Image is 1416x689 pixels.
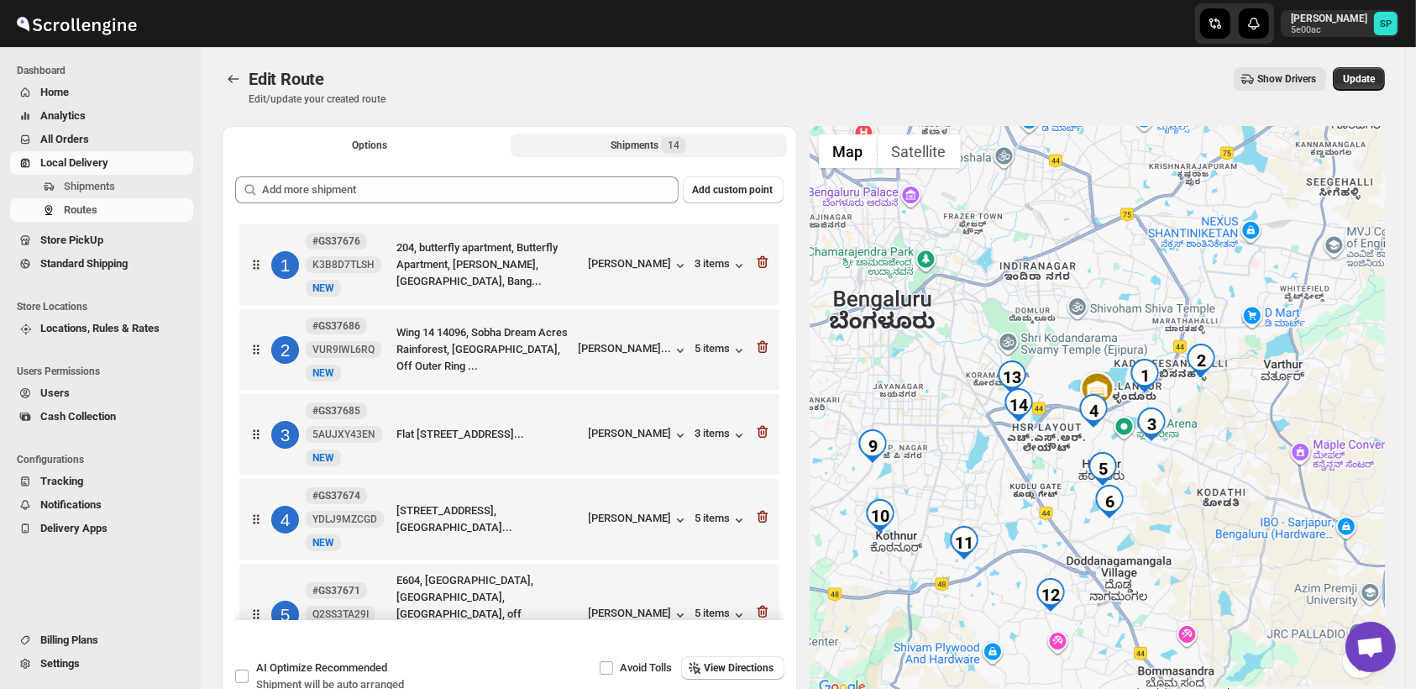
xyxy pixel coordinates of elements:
button: Cash Collection [10,405,193,429]
p: Edit/update your created route [249,92,385,106]
span: Avoid Tolls [621,661,673,674]
div: 13 [995,360,1029,394]
button: Update [1333,67,1385,91]
span: Sulakshana Pundle [1374,12,1398,35]
button: Home [10,81,193,104]
span: Update [1343,72,1375,86]
button: Routes [10,198,193,222]
div: Selected Shipments [222,163,797,627]
div: 2#GS37686VUR9IWL6RQNewNEWWing 14 14096, Sobha Dream Acres Rainforest, [GEOGRAPHIC_DATA], Off Oute... [239,309,779,390]
span: Home [40,86,69,98]
b: #GS37676 [312,235,360,247]
button: 3 items [695,257,747,274]
div: 2 [271,336,299,364]
span: NEW [312,537,334,549]
div: 3 [271,421,299,449]
div: 4 [271,506,299,534]
div: 14 [1002,388,1036,422]
button: Billing Plans [10,629,193,652]
div: 204, butterfly apartment, Butterfly Apartment, [PERSON_NAME], [GEOGRAPHIC_DATA], Bang... [396,239,582,290]
button: Users [10,381,193,405]
span: Billing Plans [40,634,98,646]
div: Shipments [611,137,686,154]
span: NEW [312,367,334,379]
span: Store Locations [17,300,193,313]
span: Recommended [315,661,387,674]
span: Notifications [40,498,102,511]
button: 5 items [695,607,747,623]
button: View Directions [681,656,784,680]
span: NEW [312,452,334,464]
button: [PERSON_NAME] [589,257,689,274]
button: 5 items [695,342,747,359]
span: Tracking [40,475,83,487]
span: Add custom point [693,183,774,197]
p: [PERSON_NAME] [1291,12,1367,25]
span: Locations, Rules & Rates [40,322,160,334]
button: [PERSON_NAME]... [579,342,689,359]
span: Configurations [17,453,193,466]
div: Wing 14 14096, Sobha Dream Acres Rainforest, [GEOGRAPHIC_DATA], Off Outer Ring ... [396,324,572,375]
span: All Orders [40,133,89,145]
div: 4 [1077,394,1110,428]
b: #GS37685 [312,405,360,417]
text: SP [1380,18,1392,29]
span: K3B8D7TLSH [312,258,375,271]
div: 6 [1093,485,1126,518]
div: E604, [GEOGRAPHIC_DATA], [GEOGRAPHIC_DATA], [GEOGRAPHIC_DATA], off [GEOGRAPHIC_DATA], [GEOGRAPHIC... [396,572,582,656]
div: [STREET_ADDRESS], [GEOGRAPHIC_DATA]... [396,502,582,536]
div: 5 [271,601,299,629]
button: Settings [10,652,193,676]
span: Dashboard [17,64,193,77]
button: Tracking [10,470,193,493]
span: Standard Shipping [40,257,128,270]
div: [PERSON_NAME]... [579,342,672,355]
span: 14 [668,139,679,152]
img: ScrollEngine [13,3,139,45]
button: Notifications [10,493,193,517]
b: #GS37674 [312,490,360,502]
p: 5e00ac [1291,25,1367,35]
div: [PERSON_NAME] [589,427,689,444]
div: 12 [1034,578,1067,612]
div: 3 [1135,408,1168,441]
button: Map camera controls [1343,644,1377,678]
span: YDLJ9MZCGD [312,513,377,526]
span: AI Optimize [256,661,387,674]
button: Locations, Rules & Rates [10,317,193,340]
div: Open chat [1345,622,1396,672]
span: Q2SS3TA29I [312,607,369,621]
span: Show Drivers [1257,72,1316,86]
button: Show satellite imagery [878,134,961,168]
span: Delivery Apps [40,522,108,534]
span: Shipments [64,180,115,192]
button: Add custom point [683,176,784,203]
button: Delivery Apps [10,517,193,540]
span: Edit Route [249,69,324,89]
span: Routes [64,203,97,216]
span: Options [352,139,387,152]
span: Settings [40,657,80,670]
button: Routes [222,67,245,91]
span: Analytics [40,109,86,122]
span: Users [40,387,70,399]
button: [PERSON_NAME] [589,512,689,529]
div: 3#GS376855AUJXY43ENNewNEWFlat [STREET_ADDRESS]...[PERSON_NAME]3 items [239,394,779,475]
div: 3 items [695,427,747,444]
span: Local Delivery [40,156,108,169]
button: 5 items [695,512,747,529]
div: 10 [863,499,897,533]
button: Shipments [10,175,193,198]
button: Analytics [10,104,193,128]
button: [PERSON_NAME] [589,607,689,623]
b: #GS37686 [312,320,360,332]
div: 9 [856,429,889,463]
div: 1 [271,251,299,279]
div: 1#GS37676K3B8D7TLSHNewNEW204, butterfly apartment, Butterfly Apartment, [PERSON_NAME], [GEOGRAPHI... [239,224,779,305]
div: 4#GS37674YDLJ9MZCGDNewNEW[STREET_ADDRESS], [GEOGRAPHIC_DATA]...[PERSON_NAME]5 items [239,479,779,560]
